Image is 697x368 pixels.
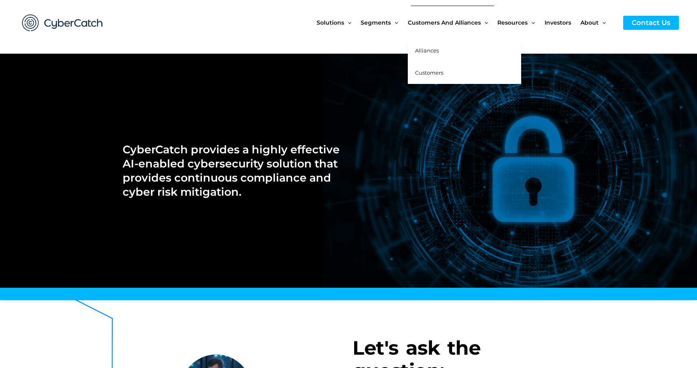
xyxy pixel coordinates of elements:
[123,142,340,199] h2: CyberCatch provides a highly effective AI-enabled cybersecurity solution that provides continuous...
[14,6,111,40] img: CyberCatch
[408,6,481,40] span: Customers and Alliances
[344,6,351,40] span: Menu Toggle
[408,40,521,62] a: Alliances
[317,6,615,40] nav: Site Navigation: New Main Menu
[391,6,398,40] span: Menu Toggle
[545,6,580,40] a: Investors
[408,62,521,84] a: Customers
[361,6,391,40] span: Segments
[528,6,535,40] span: Menu Toggle
[623,16,679,30] a: Contact Us
[497,6,528,40] span: Resources
[317,6,344,40] span: Solutions
[481,6,488,40] span: Menu Toggle
[545,6,571,40] span: Investors
[415,69,443,76] span: Customers
[599,6,606,40] span: Menu Toggle
[415,47,439,54] span: Alliances
[580,6,599,40] span: About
